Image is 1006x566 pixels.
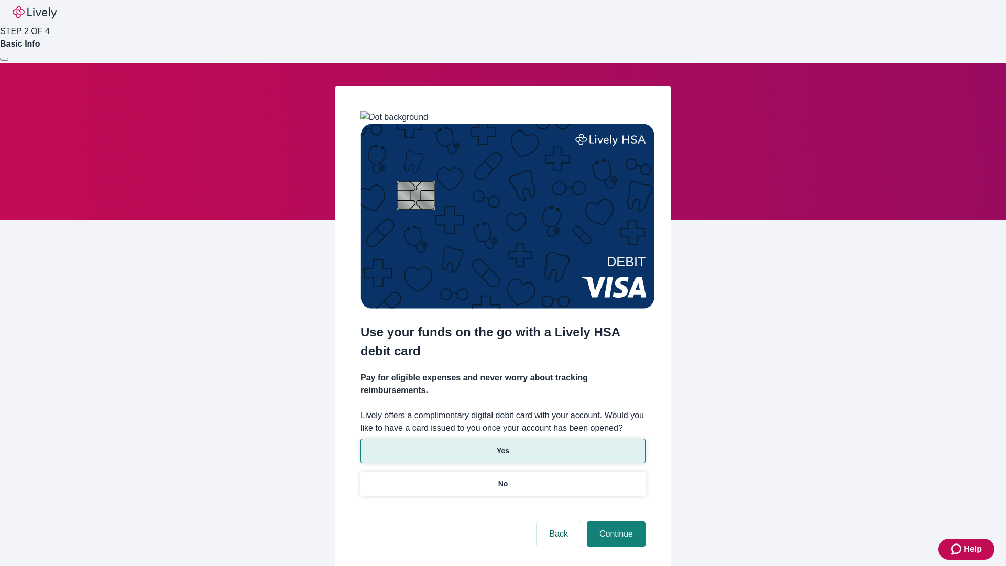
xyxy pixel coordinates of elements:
[360,111,428,124] img: Dot background
[360,409,646,434] label: Lively offers a complimentary digital debit card with your account. Would you like to have a card...
[951,543,964,556] svg: Zendesk support icon
[360,472,646,496] button: No
[360,323,646,361] h2: Use your funds on the go with a Lively HSA debit card
[360,439,646,463] button: Yes
[360,372,646,397] h4: Pay for eligible expenses and never worry about tracking reimbursements.
[537,521,581,547] button: Back
[587,521,646,547] button: Continue
[498,478,508,489] p: No
[964,543,982,556] span: Help
[360,124,654,309] img: Debit card
[938,539,994,560] button: Zendesk support iconHelp
[13,6,57,19] img: Lively
[497,445,509,456] p: Yes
